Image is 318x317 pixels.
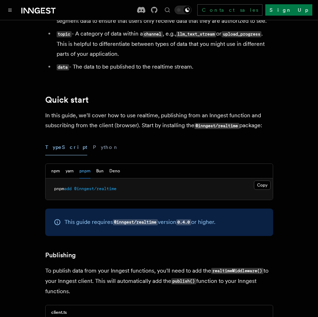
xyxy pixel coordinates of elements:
code: llm_text_stream [176,31,216,37]
button: Find something... [163,6,172,14]
code: publish() [171,278,196,284]
button: npm [51,164,60,178]
button: Copy [254,181,271,190]
button: pnpm [79,164,90,178]
a: Sign Up [265,4,312,16]
code: topic [57,31,72,37]
button: Deno [109,164,120,178]
span: add [64,186,72,191]
code: channel [143,31,163,37]
p: This guide requires version or higher. [64,217,215,227]
code: realtimeMiddleware() [211,268,264,274]
button: TypeScript [45,139,87,155]
a: Quick start [45,95,89,105]
p: In this guide, we'll cover how to use realtime, publishing from an Inngest function and subscribi... [45,111,273,131]
button: Toggle dark mode [174,6,192,14]
button: yarn [66,164,74,178]
li: - A category of data within a , e.g., or . This is helpful to differentiate between types of data... [54,29,273,59]
h3: client.ts [51,310,67,315]
code: upload_progress [221,31,261,37]
code: 0.4.0 [176,219,191,225]
button: Bun [96,164,104,178]
button: Toggle navigation [6,6,14,14]
code: @inngest/realtime [194,123,239,129]
p: To publish data from your Inngest functions, you'll need to add the to your Inngest client. This ... [45,266,273,296]
code: @inngest/realtime [113,219,158,225]
span: pnpm [54,186,64,191]
button: Python [93,139,119,155]
code: data [57,64,69,70]
a: Publishing [45,250,76,260]
a: Contact sales [197,4,262,16]
span: @inngest/realtime [74,186,116,191]
li: - The data to be published to the realtime stream. [54,62,273,72]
